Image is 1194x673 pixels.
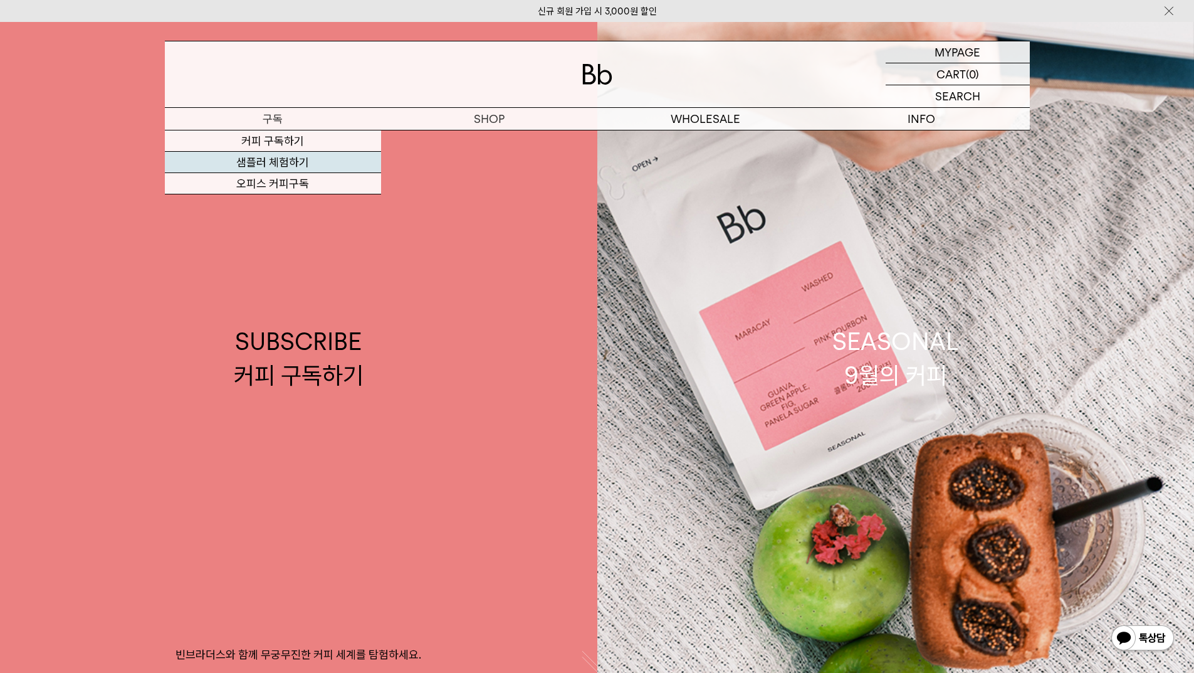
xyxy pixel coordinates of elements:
[935,41,980,63] p: MYPAGE
[886,63,1030,85] a: CART (0)
[936,63,966,85] p: CART
[832,325,959,391] div: SEASONAL 9월의 커피
[582,64,612,85] img: 로고
[165,152,381,173] a: 샘플러 체험하기
[597,108,814,130] p: WHOLESALE
[538,6,657,17] a: 신규 회원 가입 시 3,000원 할인
[165,108,381,130] a: 구독
[814,108,1030,130] p: INFO
[165,173,381,194] a: 오피스 커피구독
[966,63,979,85] p: (0)
[1110,624,1175,654] img: 카카오톡 채널 1:1 채팅 버튼
[935,85,980,107] p: SEARCH
[381,108,597,130] a: SHOP
[234,325,364,391] div: SUBSCRIBE 커피 구독하기
[886,41,1030,63] a: MYPAGE
[165,130,381,152] a: 커피 구독하기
